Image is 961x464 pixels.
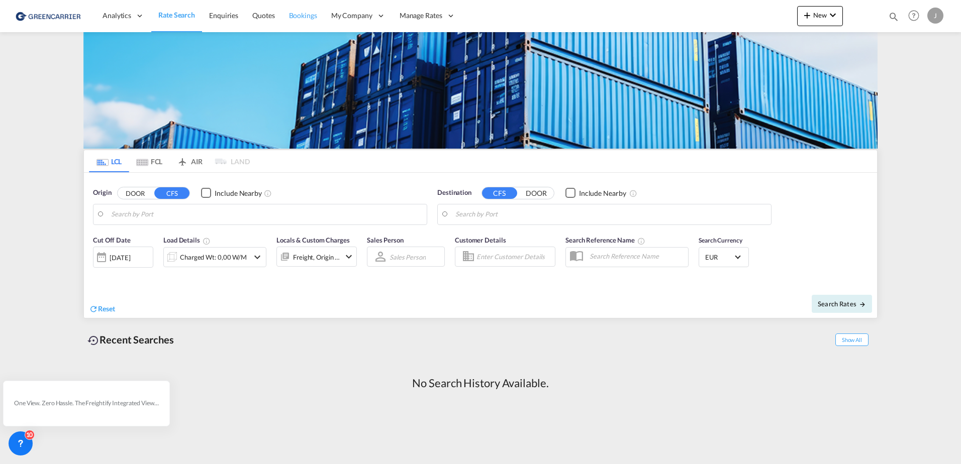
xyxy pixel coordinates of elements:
[476,249,552,264] input: Enter Customer Details
[412,376,548,391] div: No Search History Available.
[111,207,422,222] input: Search by Port
[89,304,115,315] div: icon-refreshReset
[859,301,866,308] md-icon: icon-arrow-right
[215,188,262,198] div: Include Nearby
[801,9,813,21] md-icon: icon-plus 400-fg
[209,11,238,20] span: Enquiries
[367,236,404,244] span: Sales Person
[180,250,247,264] div: Charged Wt: 0,00 W/M
[797,6,843,26] button: icon-plus 400-fgNewicon-chevron-down
[565,236,645,244] span: Search Reference Name
[93,188,111,198] span: Origin
[905,7,927,25] div: Help
[83,328,178,351] div: Recent Searches
[699,237,742,244] span: Search Currency
[389,250,427,264] md-select: Sales Person
[98,304,115,313] span: Reset
[163,236,211,244] span: Load Details
[203,237,211,245] md-icon: Chargeable Weight
[331,11,372,21] span: My Company
[118,187,153,199] button: DOOR
[158,11,195,19] span: Rate Search
[176,156,188,163] md-icon: icon-airplane
[835,333,869,346] span: Show All
[437,188,471,198] span: Destination
[93,267,101,280] md-datepicker: Select
[343,251,355,263] md-icon: icon-chevron-down
[276,236,350,244] span: Locals & Custom Charges
[110,253,130,262] div: [DATE]
[637,237,645,245] md-icon: Your search will be saved by the below given name
[201,188,262,198] md-checkbox: Checkbox No Ink
[83,32,878,149] img: GreenCarrierFCL_LCL.png
[905,7,922,24] span: Help
[519,187,554,199] button: DOOR
[103,11,131,21] span: Analytics
[289,11,317,20] span: Bookings
[801,11,839,19] span: New
[455,236,506,244] span: Customer Details
[482,187,517,199] button: CFS
[927,8,943,24] div: J
[705,253,733,262] span: EUR
[93,247,153,268] div: [DATE]
[455,207,766,222] input: Search by Port
[293,250,340,264] div: Freight Origin Destination
[585,249,688,264] input: Search Reference Name
[84,173,877,318] div: Origin DOOR CFS Checkbox No InkUnchecked: Ignores neighbouring ports when fetching rates.Checked ...
[129,150,169,172] md-tab-item: FCL
[87,334,100,346] md-icon: icon-backup-restore
[704,250,743,264] md-select: Select Currency: € EUREuro
[89,150,250,172] md-pagination-wrapper: Use the left and right arrow keys to navigate between tabs
[400,11,442,21] span: Manage Rates
[629,189,637,197] md-icon: Unchecked: Ignores neighbouring ports when fetching rates.Checked : Includes neighbouring ports w...
[154,187,189,199] button: CFS
[579,188,626,198] div: Include Nearby
[264,189,272,197] md-icon: Unchecked: Ignores neighbouring ports when fetching rates.Checked : Includes neighbouring ports w...
[252,11,274,20] span: Quotes
[818,300,866,308] span: Search Rates
[276,247,357,267] div: Freight Origin Destinationicon-chevron-down
[888,11,899,22] md-icon: icon-magnify
[89,150,129,172] md-tab-item: LCL
[169,150,210,172] md-tab-item: AIR
[827,9,839,21] md-icon: icon-chevron-down
[565,188,626,198] md-checkbox: Checkbox No Ink
[251,251,263,263] md-icon: icon-chevron-down
[89,304,98,313] md-icon: icon-refresh
[888,11,899,26] div: icon-magnify
[812,295,872,313] button: Search Ratesicon-arrow-right
[163,247,266,267] div: Charged Wt: 0,00 W/Micon-chevron-down
[93,236,131,244] span: Cut Off Date
[15,5,83,27] img: 1378a7308afe11ef83610d9e779c6b34.png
